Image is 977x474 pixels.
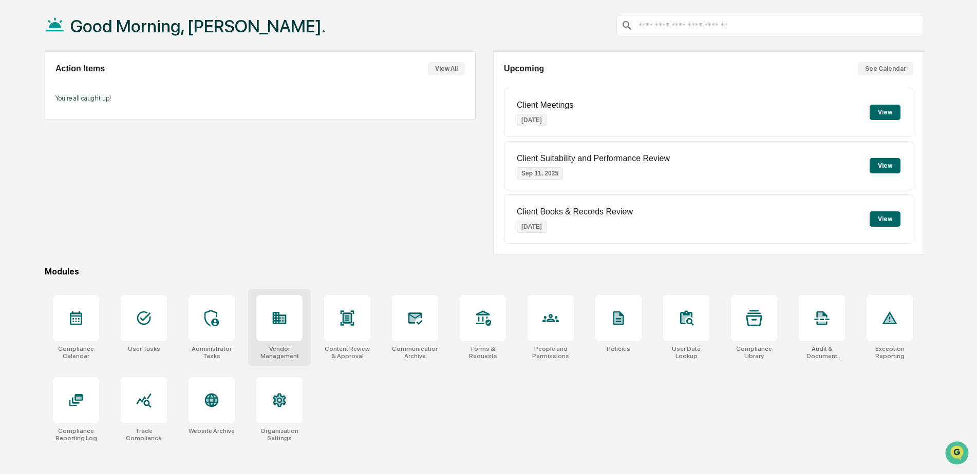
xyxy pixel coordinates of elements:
[121,427,167,442] div: Trade Compliance
[46,89,141,97] div: We're available if you need us!
[256,427,303,442] div: Organization Settings
[867,345,913,360] div: Exception Reporting
[858,62,913,75] button: See Calendar
[528,345,574,360] div: People and Permissions
[21,229,65,240] span: Data Lookup
[517,154,670,163] p: Client Suitability and Performance Review
[504,64,544,73] h2: Upcoming
[10,78,29,97] img: 1746055101610-c473b297-6a78-478c-a979-82029cc54cd1
[428,62,465,75] button: View All
[189,345,235,360] div: Administrator Tasks
[115,140,118,148] span: •
[517,207,633,216] p: Client Books & Records Review
[70,206,131,224] a: 🗄️Attestations
[731,345,777,360] div: Compliance Library
[10,114,69,122] div: Past conversations
[128,345,160,352] div: User Tasks
[944,440,972,468] iframe: Open customer support
[607,345,630,352] div: Policies
[144,167,165,175] span: [DATE]
[72,254,124,262] a: Powered byPylon
[53,345,99,360] div: Compliance Calendar
[53,427,99,442] div: Compliance Reporting Log
[45,267,924,276] div: Modules
[256,345,303,360] div: Vendor Management
[10,157,27,174] img: Steve.Lennart
[120,140,168,148] span: 18 minutes ago
[517,114,547,126] p: [DATE]
[460,345,506,360] div: Forms & Requests
[189,427,235,434] div: Website Archive
[517,167,563,180] p: Sep 11, 2025
[22,78,40,97] img: 4531339965365_218c74b014194aa58b9b_72.jpg
[10,22,187,38] p: How can we help?
[85,210,127,220] span: Attestations
[10,230,18,239] div: 🔎
[870,105,900,120] button: View
[102,254,124,262] span: Pylon
[10,130,27,146] img: Steve.Lennart
[10,211,18,219] div: 🖐️
[55,64,105,73] h2: Action Items
[138,167,142,175] span: •
[55,94,465,102] p: You're all caught up!
[70,16,326,36] h1: Good Morning, [PERSON_NAME].
[32,140,112,148] span: [PERSON_NAME].[PERSON_NAME]
[74,211,83,219] div: 🗄️
[21,210,66,220] span: Preclearance
[663,345,709,360] div: User Data Lookup
[870,158,900,173] button: View
[517,101,573,110] p: Client Meetings
[324,345,370,360] div: Content Review & Approval
[6,206,70,224] a: 🖐️Preclearance
[6,225,69,244] a: 🔎Data Lookup
[870,211,900,227] button: View
[46,78,168,89] div: Start new chat
[159,112,187,124] button: See all
[175,82,187,94] button: Start new chat
[392,345,438,360] div: Communications Archive
[799,345,845,360] div: Audit & Document Logs
[517,221,547,233] p: [DATE]
[32,167,136,175] span: [PERSON_NAME].[PERSON_NAME]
